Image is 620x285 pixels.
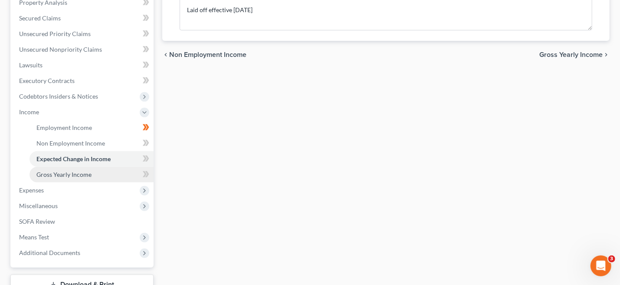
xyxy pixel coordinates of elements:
[19,233,49,241] span: Means Test
[19,61,43,69] span: Lawsuits
[603,51,610,58] i: chevron_right
[19,186,44,194] span: Expenses
[12,57,154,73] a: Lawsuits
[608,255,615,262] span: 3
[590,255,611,276] iframe: Intercom live chat
[12,42,154,57] a: Unsecured Nonpriority Claims
[36,139,105,147] span: Non Employment Income
[30,136,154,151] a: Non Employment Income
[36,171,92,178] span: Gross Yearly Income
[19,249,80,256] span: Additional Documents
[12,10,154,26] a: Secured Claims
[36,124,92,131] span: Employment Income
[30,120,154,136] a: Employment Income
[19,46,102,53] span: Unsecured Nonpriority Claims
[19,30,91,37] span: Unsecured Priority Claims
[12,26,154,42] a: Unsecured Priority Claims
[12,214,154,229] a: SOFA Review
[12,73,154,89] a: Executory Contracts
[169,51,246,58] span: Non Employment Income
[19,218,55,225] span: SOFA Review
[30,151,154,167] a: Expected Change in Income
[539,51,603,58] span: Gross Yearly Income
[30,167,154,182] a: Gross Yearly Income
[162,51,246,58] button: chevron_left Non Employment Income
[539,51,610,58] button: Gross Yearly Income chevron_right
[19,202,58,209] span: Miscellaneous
[162,51,169,58] i: chevron_left
[19,93,98,100] span: Codebtors Insiders & Notices
[19,77,75,84] span: Executory Contracts
[19,108,39,116] span: Income
[36,155,111,162] span: Expected Change in Income
[19,14,61,22] span: Secured Claims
